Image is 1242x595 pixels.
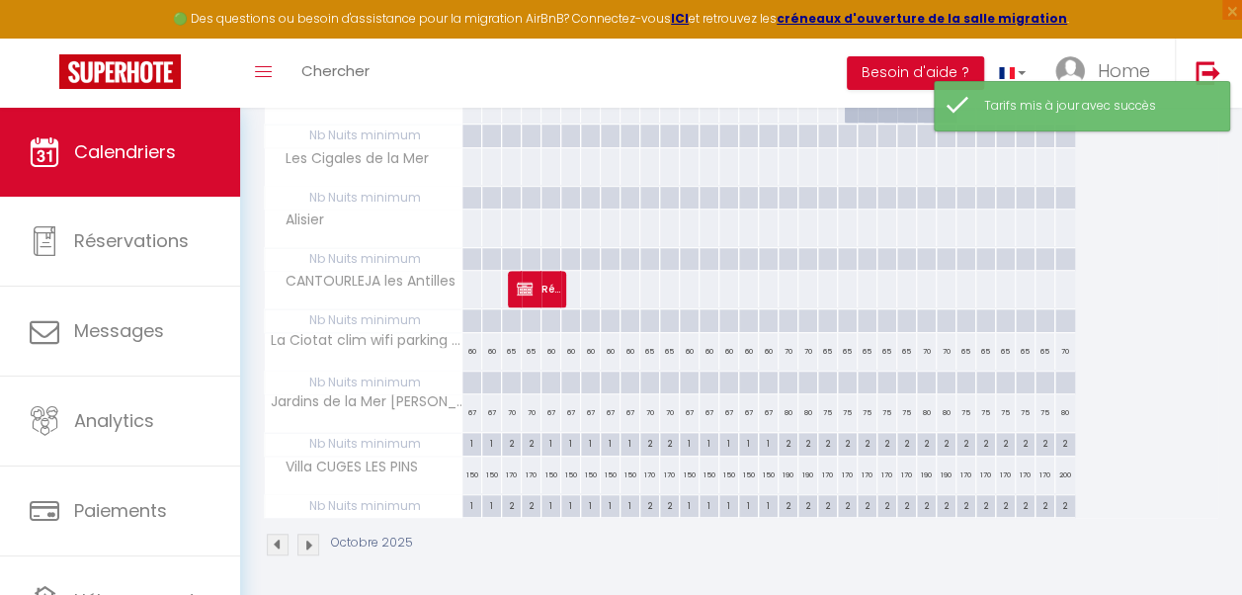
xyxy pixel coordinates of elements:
[265,433,461,455] span: Nb Nuits minimum
[877,457,897,493] div: 170
[561,394,581,431] div: 67
[671,10,689,27] a: ICI
[74,408,154,433] span: Analytics
[956,433,975,452] div: 2
[1035,457,1055,493] div: 170
[601,394,621,431] div: 67
[759,333,779,370] div: 60
[581,433,600,452] div: 1
[779,433,797,452] div: 2
[984,97,1209,116] div: Tarifs mis à jour avec succès
[680,433,699,452] div: 1
[601,433,620,452] div: 1
[956,457,976,493] div: 170
[561,457,581,493] div: 150
[660,433,679,452] div: 2
[1016,433,1035,452] div: 2
[660,457,680,493] div: 170
[838,457,858,493] div: 170
[858,333,877,370] div: 65
[74,139,176,164] span: Calendriers
[779,333,798,370] div: 70
[522,495,540,514] div: 2
[818,333,838,370] div: 65
[976,433,995,452] div: 2
[601,333,621,370] div: 60
[897,433,916,452] div: 2
[798,333,818,370] div: 70
[268,271,460,293] span: CANTOURLEJA les Antilles
[1016,394,1035,431] div: 75
[976,394,996,431] div: 75
[818,394,838,431] div: 75
[798,457,818,493] div: 190
[301,60,370,81] span: Chercher
[621,457,640,493] div: 150
[897,457,917,493] div: 170
[74,318,164,343] span: Messages
[331,534,413,552] p: Octobre 2025
[818,495,837,514] div: 2
[502,433,521,452] div: 2
[917,457,937,493] div: 190
[502,333,522,370] div: 65
[541,333,561,370] div: 60
[541,495,560,514] div: 1
[1055,457,1075,493] div: 200
[16,8,75,67] button: Ouvrir le widget de chat LiveChat
[700,433,718,452] div: 1
[1098,58,1150,83] span: Home
[798,433,817,452] div: 2
[462,457,482,493] div: 150
[719,394,739,431] div: 67
[581,333,601,370] div: 60
[561,433,580,452] div: 1
[976,333,996,370] div: 65
[640,457,660,493] div: 170
[1035,333,1055,370] div: 65
[621,433,639,452] div: 1
[680,333,700,370] div: 60
[462,394,482,431] div: 67
[847,56,984,90] button: Besoin d'aide ?
[937,333,956,370] div: 70
[838,394,858,431] div: 75
[759,394,779,431] div: 67
[858,495,876,514] div: 2
[74,228,189,253] span: Réservations
[1016,333,1035,370] div: 65
[759,495,778,514] div: 1
[265,495,461,517] span: Nb Nuits minimum
[680,457,700,493] div: 150
[581,457,601,493] div: 150
[268,457,423,478] span: Villa CUGES LES PINS
[1016,495,1035,514] div: 2
[897,333,917,370] div: 65
[268,394,465,409] span: Jardins de la Mer [PERSON_NAME] à deux pas des plages, restos et commerces
[462,495,481,514] div: 1
[581,495,600,514] div: 1
[739,333,759,370] div: 60
[482,433,501,452] div: 1
[541,433,560,452] div: 1
[621,394,640,431] div: 67
[719,457,739,493] div: 150
[268,333,465,348] span: La Ciotat clim wifi parking [GEOGRAPHIC_DATA] à pieds
[601,495,620,514] div: 1
[759,433,778,452] div: 1
[1035,394,1055,431] div: 75
[996,433,1015,452] div: 2
[522,433,540,452] div: 2
[502,394,522,431] div: 70
[462,433,481,452] div: 1
[561,495,580,514] div: 1
[759,457,779,493] div: 150
[976,495,995,514] div: 2
[1055,333,1075,370] div: 70
[265,309,461,331] span: Nb Nuits minimum
[877,495,896,514] div: 2
[798,394,818,431] div: 80
[739,457,759,493] div: 150
[838,495,857,514] div: 2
